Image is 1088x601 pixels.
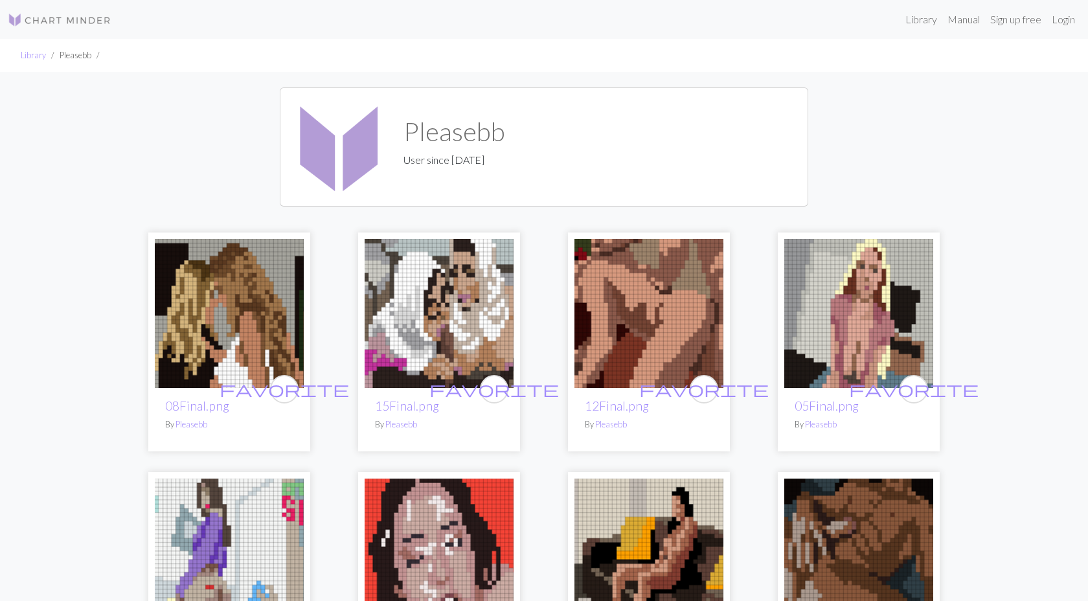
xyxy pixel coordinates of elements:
[46,49,91,62] li: Pleasebb
[165,398,229,413] a: 08Final.png
[900,6,942,32] a: Library
[375,398,439,413] a: 15Final.png
[155,545,304,558] a: 01Final.png
[795,398,859,413] a: 05Final.png
[21,50,46,60] a: Library
[1047,6,1080,32] a: Login
[375,418,503,431] p: By
[403,116,505,147] h1: Pleasebb
[585,418,713,431] p: By
[574,545,723,558] a: 09Final.png
[690,375,718,403] button: favourite
[155,306,304,318] a: 08Final.png
[480,375,508,403] button: favourite
[220,376,349,402] i: favourite
[403,152,505,168] p: User since [DATE]
[176,419,207,429] a: Pleasebb
[805,419,837,429] a: Pleasebb
[795,418,923,431] p: By
[574,239,723,388] img: 12Final.png
[595,419,627,429] a: Pleasebb
[365,545,514,558] a: 07Final.png
[784,239,933,388] img: 05Final.png
[639,379,769,399] span: favorite
[270,375,299,403] button: favourite
[784,545,933,558] a: 04FinalGrid.png
[365,306,514,318] a: 15Final.png
[784,306,933,318] a: 05Final.png
[429,379,559,399] span: favorite
[385,419,417,429] a: Pleasebb
[165,418,293,431] p: By
[155,239,304,388] img: 08Final.png
[8,12,111,28] img: Logo
[849,376,979,402] i: favourite
[291,98,388,196] img: Pleasebb
[574,306,723,318] a: 12Final.png
[429,376,559,402] i: favourite
[900,375,928,403] button: favourite
[639,376,769,402] i: favourite
[365,239,514,388] img: 15Final.png
[585,398,649,413] a: 12Final.png
[985,6,1047,32] a: Sign up free
[942,6,985,32] a: Manual
[220,379,349,399] span: favorite
[849,379,979,399] span: favorite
